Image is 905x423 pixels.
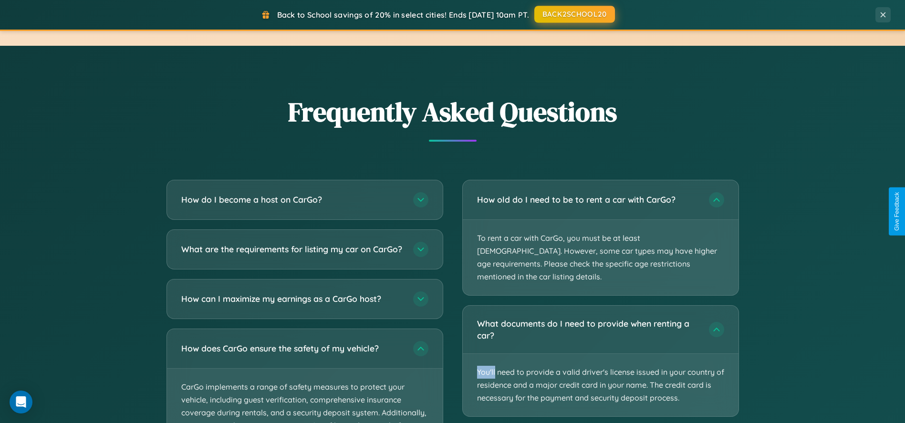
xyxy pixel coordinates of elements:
h3: How can I maximize my earnings as a CarGo host? [181,293,404,305]
h3: What documents do I need to provide when renting a car? [477,318,699,341]
h2: Frequently Asked Questions [166,93,739,130]
h3: What are the requirements for listing my car on CarGo? [181,243,404,255]
h3: How old do I need to be to rent a car with CarGo? [477,194,699,206]
h3: How does CarGo ensure the safety of my vehicle? [181,342,404,354]
div: Open Intercom Messenger [10,391,32,413]
button: BACK2SCHOOL20 [534,6,615,23]
p: To rent a car with CarGo, you must be at least [DEMOGRAPHIC_DATA]. However, some car types may ha... [463,220,739,296]
div: Give Feedback [894,192,900,231]
h3: How do I become a host on CarGo? [181,194,404,206]
p: You'll need to provide a valid driver's license issued in your country of residence and a major c... [463,354,739,417]
span: Back to School savings of 20% in select cities! Ends [DATE] 10am PT. [277,10,529,20]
